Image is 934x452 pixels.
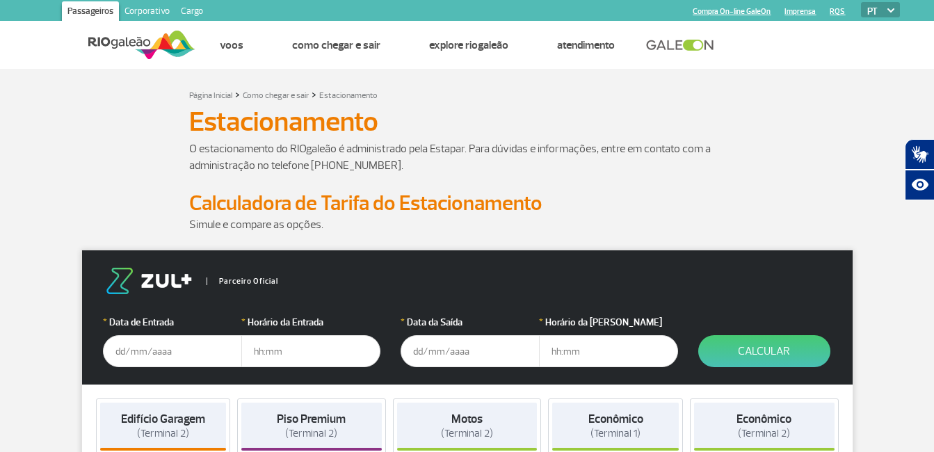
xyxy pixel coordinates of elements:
[137,427,189,440] span: (Terminal 2)
[429,38,508,52] a: Explore RIOgaleão
[292,38,380,52] a: Como chegar e sair
[401,335,540,367] input: dd/mm/aaaa
[241,315,380,330] label: Horário da Entrada
[319,90,378,101] a: Estacionamento
[207,277,278,285] span: Parceiro Oficial
[241,335,380,367] input: hh:mm
[119,1,175,24] a: Corporativo
[588,412,643,426] strong: Econômico
[693,7,771,16] a: Compra On-line GaleOn
[103,315,242,330] label: Data de Entrada
[189,110,746,134] h1: Estacionamento
[401,315,540,330] label: Data da Saída
[189,90,232,101] a: Página Inicial
[62,1,119,24] a: Passageiros
[784,7,816,16] a: Imprensa
[189,216,746,233] p: Simule e compare as opções.
[698,335,830,367] button: Calcular
[539,335,678,367] input: hh:mm
[189,191,746,216] h2: Calculadora de Tarifa do Estacionamento
[235,86,240,102] a: >
[285,427,337,440] span: (Terminal 2)
[441,427,493,440] span: (Terminal 2)
[312,86,316,102] a: >
[277,412,346,426] strong: Piso Premium
[243,90,309,101] a: Como chegar e sair
[220,38,243,52] a: Voos
[103,268,195,294] img: logo-zul.png
[189,140,746,174] p: O estacionamento do RIOgaleão é administrado pela Estapar. Para dúvidas e informações, entre em c...
[905,139,934,170] button: Abrir tradutor de língua de sinais.
[121,412,205,426] strong: Edifício Garagem
[830,7,845,16] a: RQS
[451,412,483,426] strong: Motos
[557,38,615,52] a: Atendimento
[905,139,934,200] div: Plugin de acessibilidade da Hand Talk.
[103,335,242,367] input: dd/mm/aaaa
[905,170,934,200] button: Abrir recursos assistivos.
[590,427,641,440] span: (Terminal 1)
[738,427,790,440] span: (Terminal 2)
[175,1,209,24] a: Cargo
[539,315,678,330] label: Horário da [PERSON_NAME]
[736,412,791,426] strong: Econômico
